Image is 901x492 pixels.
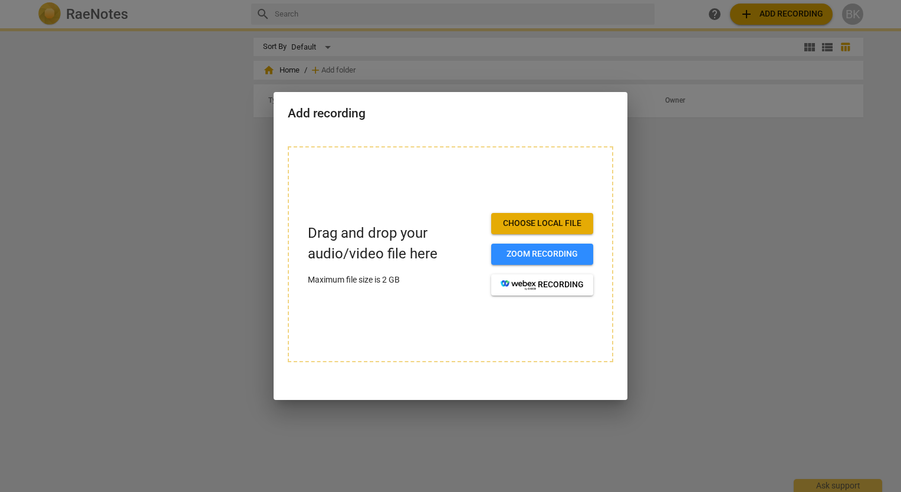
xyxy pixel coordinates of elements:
span: Zoom recording [501,248,584,260]
button: Choose local file [491,213,593,234]
p: Drag and drop your audio/video file here [308,223,482,264]
span: recording [501,279,584,291]
button: Zoom recording [491,244,593,265]
h2: Add recording [288,106,613,121]
button: recording [491,274,593,296]
span: Choose local file [501,218,584,229]
p: Maximum file size is 2 GB [308,274,482,286]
